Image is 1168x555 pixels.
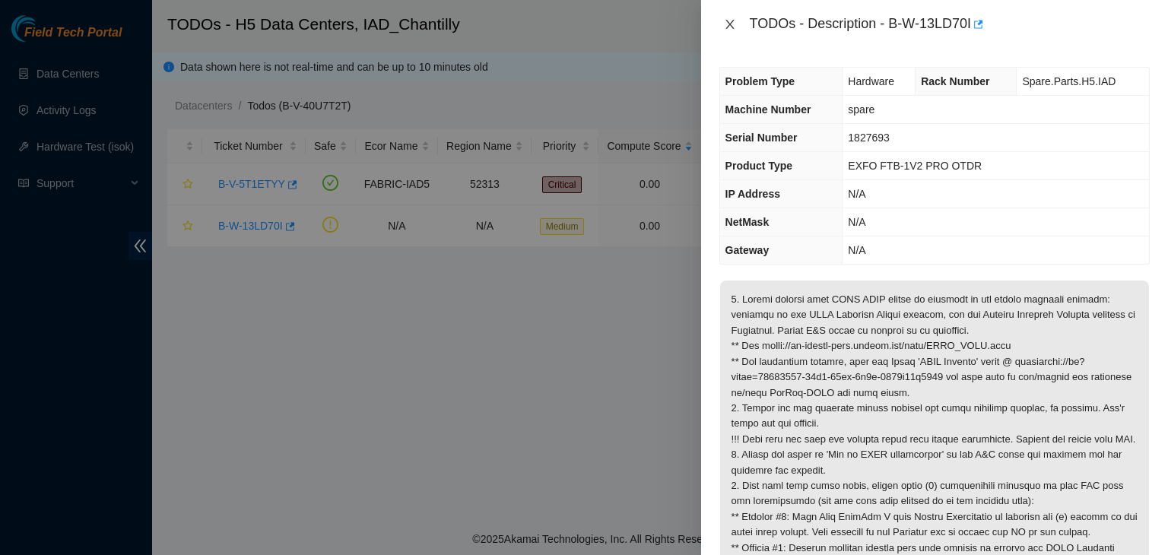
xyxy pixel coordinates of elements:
span: N/A [848,244,865,256]
span: close [724,18,736,30]
span: Product Type [725,160,792,172]
span: Rack Number [921,75,989,87]
span: 1827693 [848,132,890,144]
span: IP Address [725,188,780,200]
span: Gateway [725,244,770,256]
span: Problem Type [725,75,795,87]
span: Machine Number [725,103,811,116]
div: TODOs - Description - B-W-13LD70I [750,12,1150,36]
span: Spare.Parts.H5.IAD [1022,75,1116,87]
span: EXFO FTB-1V2 PRO OTDR [848,160,982,172]
span: N/A [848,216,865,228]
button: Close [719,17,741,32]
span: Serial Number [725,132,798,144]
span: spare [848,103,874,116]
span: N/A [848,188,865,200]
span: NetMask [725,216,770,228]
span: Hardware [848,75,894,87]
